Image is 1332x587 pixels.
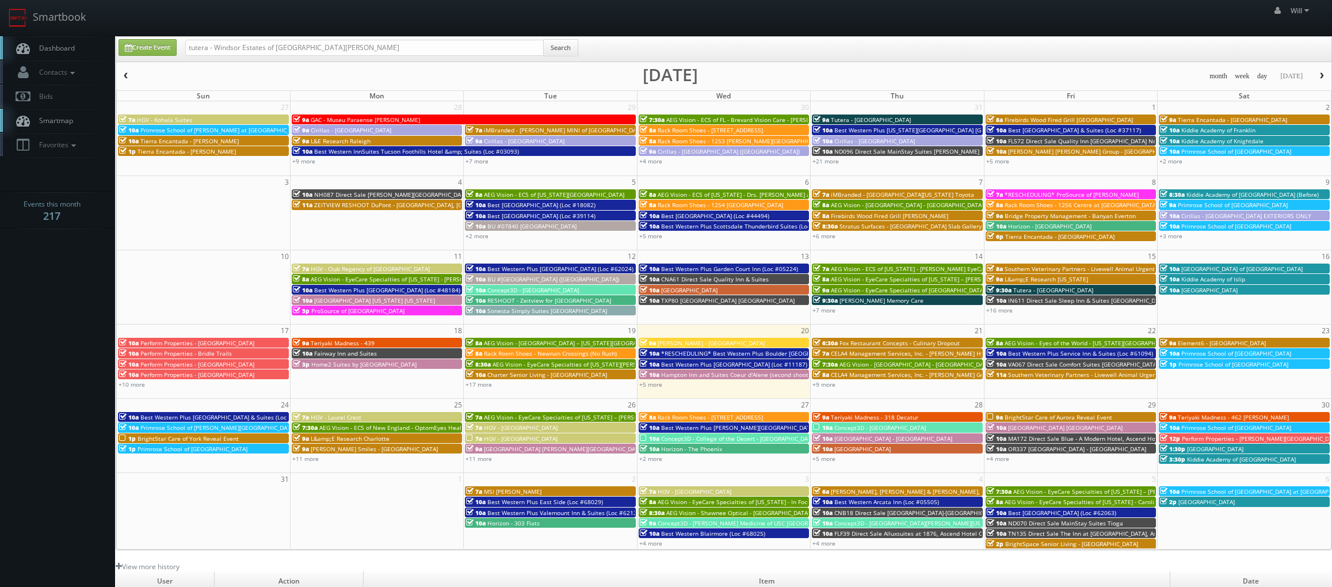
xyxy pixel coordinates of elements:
[1160,147,1180,155] span: 10a
[1181,424,1291,432] span: Primrose School of [GEOGRAPHIC_DATA]
[831,413,918,421] span: Teriyaki Madness - 318 Decatur
[661,296,795,304] span: TXP80 [GEOGRAPHIC_DATA] [GEOGRAPHIC_DATA]
[140,349,232,357] span: Perform Properties - Bridle Trails
[466,296,486,304] span: 10a
[1181,126,1255,134] span: Kiddie Academy of Franklin
[1013,487,1212,495] span: AEG Vision - EyeCare Specialties of [US_STATE] – [PERSON_NAME] Vision
[1008,126,1141,134] span: Best [GEOGRAPHIC_DATA] & Suites (Loc #37117)
[639,232,662,240] a: +5 more
[137,116,192,124] span: HGV - Kohala Suites
[1181,222,1291,230] span: Primrose School of [GEOGRAPHIC_DATA]
[813,212,829,220] span: 8a
[987,116,1003,124] span: 8a
[813,360,838,368] span: 7:30a
[484,126,645,134] span: iMBranded - [PERSON_NAME] MINI of [GEOGRAPHIC_DATA]
[640,275,659,283] span: 10a
[466,265,486,273] span: 10a
[640,190,656,199] span: 8a
[311,307,404,315] span: ProSource of [GEOGRAPHIC_DATA]
[813,275,829,283] span: 8a
[293,445,309,453] span: 9a
[293,413,309,421] span: 7a
[987,265,1003,273] span: 8a
[987,201,1003,209] span: 8a
[1187,445,1243,453] span: [GEOGRAPHIC_DATA]
[33,116,73,125] span: Smartmap
[1008,222,1091,230] span: Horizon - [GEOGRAPHIC_DATA]
[466,222,486,230] span: 10a
[661,286,717,294] span: [GEOGRAPHIC_DATA]
[813,296,838,304] span: 9:30a
[484,137,564,145] span: Cirillas - [GEOGRAPHIC_DATA]
[1160,126,1180,134] span: 10a
[831,487,1052,495] span: [PERSON_NAME], [PERSON_NAME] & [PERSON_NAME], LLC - [GEOGRAPHIC_DATA]
[119,39,177,56] a: Create Event
[140,126,305,134] span: Primrose School of [PERSON_NAME] at [GEOGRAPHIC_DATA]
[1160,445,1185,453] span: 1:30p
[1160,339,1176,347] span: 9a
[293,201,312,209] span: 11a
[640,349,659,357] span: 10a
[466,360,491,368] span: 8:30a
[987,286,1012,294] span: 9:30a
[33,92,53,101] span: Bids
[465,455,492,463] a: +11 more
[466,487,482,495] span: 7a
[119,380,145,388] a: +10 more
[640,201,656,209] span: 8a
[1005,339,1180,347] span: AEG Vision - Eyes of the World - [US_STATE][GEOGRAPHIC_DATA]
[831,286,1057,294] span: AEG Vision - EyeCare Specialties of [GEOGRAPHIC_DATA] - Medfield Eye Associates
[292,157,315,165] a: +9 more
[813,126,833,134] span: 10a
[1160,360,1177,368] span: 1p
[466,413,482,421] span: 7a
[487,275,619,283] span: BU #[GEOGRAPHIC_DATA] ([GEOGRAPHIC_DATA])
[465,232,488,240] a: +2 more
[140,371,254,379] span: Perform Properties - [GEOGRAPHIC_DATA]
[487,265,633,273] span: Best Western Plus [GEOGRAPHIC_DATA] (Loc #62024)
[293,265,309,273] span: 7a
[640,147,656,155] span: 9a
[987,360,1006,368] span: 10a
[487,212,596,220] span: Best [GEOGRAPHIC_DATA] (Loc #39114)
[813,265,829,273] span: 7a
[119,137,139,145] span: 10a
[813,349,829,357] span: 7a
[1160,275,1180,283] span: 10a
[466,286,486,294] span: 10a
[1008,147,1238,155] span: [PERSON_NAME] [PERSON_NAME] Group - [GEOGRAPHIC_DATA] - [STREET_ADDRESS]
[1008,445,1146,453] span: OR337 [GEOGRAPHIC_DATA] - [GEOGRAPHIC_DATA]
[1160,434,1180,443] span: 12p
[466,307,486,315] span: 10a
[1160,137,1180,145] span: 10a
[661,275,769,283] span: CNA61 Direct Sale Quality Inn & Suites
[839,360,992,368] span: AEG Vision - [GEOGRAPHIC_DATA] - [GEOGRAPHIC_DATA]
[466,371,486,379] span: 10a
[543,39,578,56] button: Search
[640,360,659,368] span: 10a
[1160,201,1176,209] span: 9a
[661,360,807,368] span: Best Western Plus [GEOGRAPHIC_DATA] (Loc #11187)
[812,455,835,463] a: +5 more
[987,190,1003,199] span: 7a
[839,222,982,230] span: Stratus Surfaces - [GEOGRAPHIC_DATA] Slab Gallery
[834,137,915,145] span: Cirillas - [GEOGRAPHIC_DATA]
[1005,413,1112,421] span: BrightStar Care of Aurora Reveal Event
[986,306,1013,314] a: +16 more
[1205,69,1231,83] button: month
[813,413,829,421] span: 9a
[987,232,1003,241] span: 6p
[484,434,558,443] span: HGV - [GEOGRAPHIC_DATA]
[466,275,486,283] span: 10a
[834,147,979,155] span: ND096 Direct Sale MainStay Suites [PERSON_NAME]
[661,424,957,432] span: Best Western Plus [PERSON_NAME][GEOGRAPHIC_DATA]/[PERSON_NAME][GEOGRAPHIC_DATA] (Loc #10397)
[140,339,254,347] span: Perform Properties - [GEOGRAPHIC_DATA]
[1008,434,1192,443] span: MA172 Direct Sale Blue - A Modern Hotel, Ascend Hotel Collection
[639,157,662,165] a: +4 more
[311,434,390,443] span: L&amp;E Research Charlotte
[140,424,296,432] span: Primrose School of [PERSON_NAME][GEOGRAPHIC_DATA]
[831,212,948,220] span: Firebirds Wood Fired Grill [PERSON_NAME]
[138,445,247,453] span: Primrose School of [GEOGRAPHIC_DATA]
[1008,349,1193,357] span: Best Western Plus Service Inn & Suites (Loc #61094) WHITE GLOVE
[466,126,482,134] span: 7a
